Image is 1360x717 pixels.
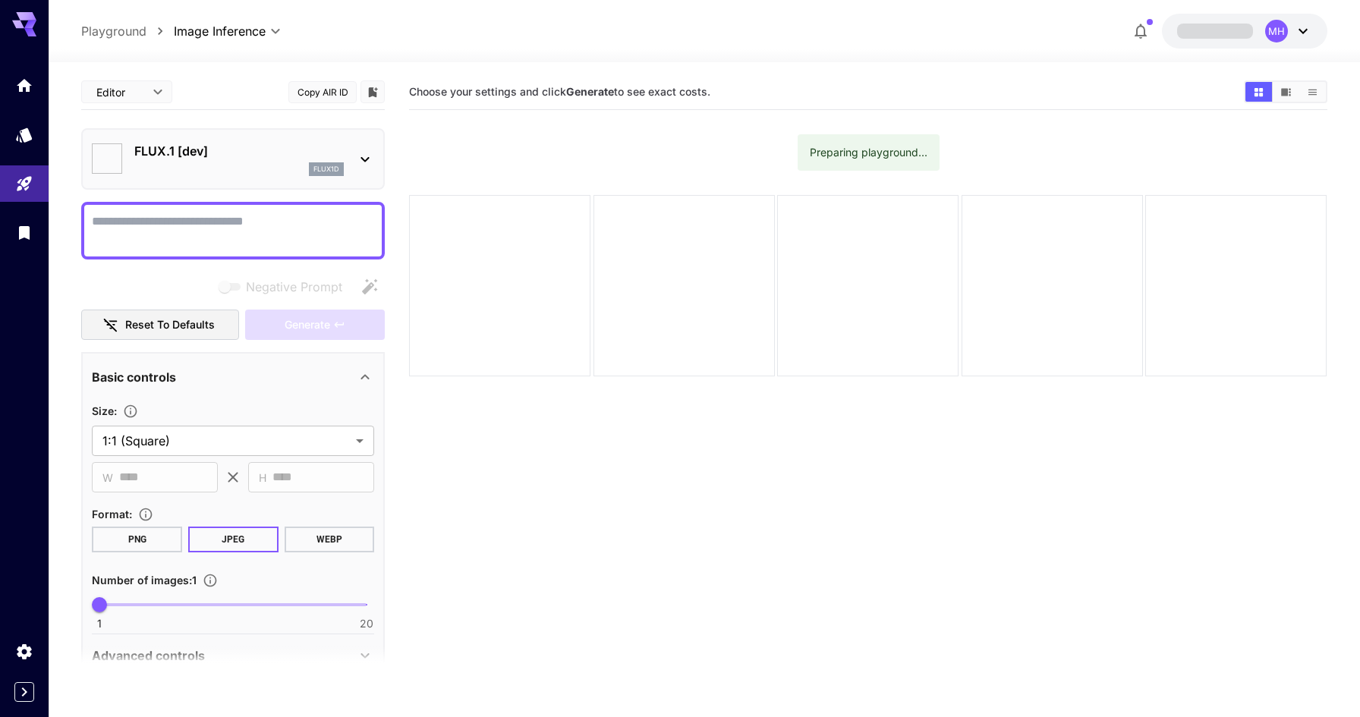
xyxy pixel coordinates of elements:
span: Number of images : 1 [92,574,197,586]
button: Choose the file format for the output image. [132,507,159,522]
nav: breadcrumb [81,22,174,40]
span: Format : [92,508,132,520]
span: Editor [96,84,143,100]
span: 20 [360,616,373,631]
span: Image Inference [174,22,266,40]
div: Playground [15,175,33,193]
div: Basic controls [92,359,374,395]
button: Add to library [366,83,379,101]
button: Specify how many images to generate in a single request. Each image generation will be charged se... [197,573,224,588]
b: Generate [566,85,614,98]
button: Copy AIR ID [288,81,357,103]
span: 1 [97,616,102,631]
button: MH [1162,14,1327,49]
p: Basic controls [92,368,176,386]
div: Preparing playground... [810,139,927,166]
div: Library [15,223,33,242]
button: PNG [92,527,182,552]
p: flux1d [313,164,339,175]
button: Show images in list view [1299,82,1326,102]
span: Choose your settings and click to see exact costs. [409,85,710,98]
span: Size : [92,404,117,417]
button: Adjust the dimensions of the generated image by specifying its width and height in pixels, or sel... [117,404,144,419]
button: Show images in grid view [1245,82,1272,102]
button: Expand sidebar [14,682,34,702]
p: FLUX.1 [dev] [134,142,344,160]
span: 1:1 (Square) [102,432,350,450]
button: JPEG [188,527,279,552]
div: FLUX.1 [dev]flux1d [92,136,374,182]
button: Reset to defaults [81,310,239,341]
div: Models [15,125,33,144]
span: Negative Prompt [246,278,342,296]
button: Show images in video view [1273,82,1299,102]
div: MH [1265,20,1288,42]
span: W [102,469,113,486]
span: H [259,469,266,486]
button: WEBP [285,527,375,552]
a: Playground [81,22,146,40]
span: Negative prompts are not compatible with the selected model. [216,277,354,296]
div: Settings [15,642,33,661]
div: Show images in grid viewShow images in video viewShow images in list view [1244,80,1327,103]
div: Advanced controls [92,637,374,674]
div: Home [15,76,33,95]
